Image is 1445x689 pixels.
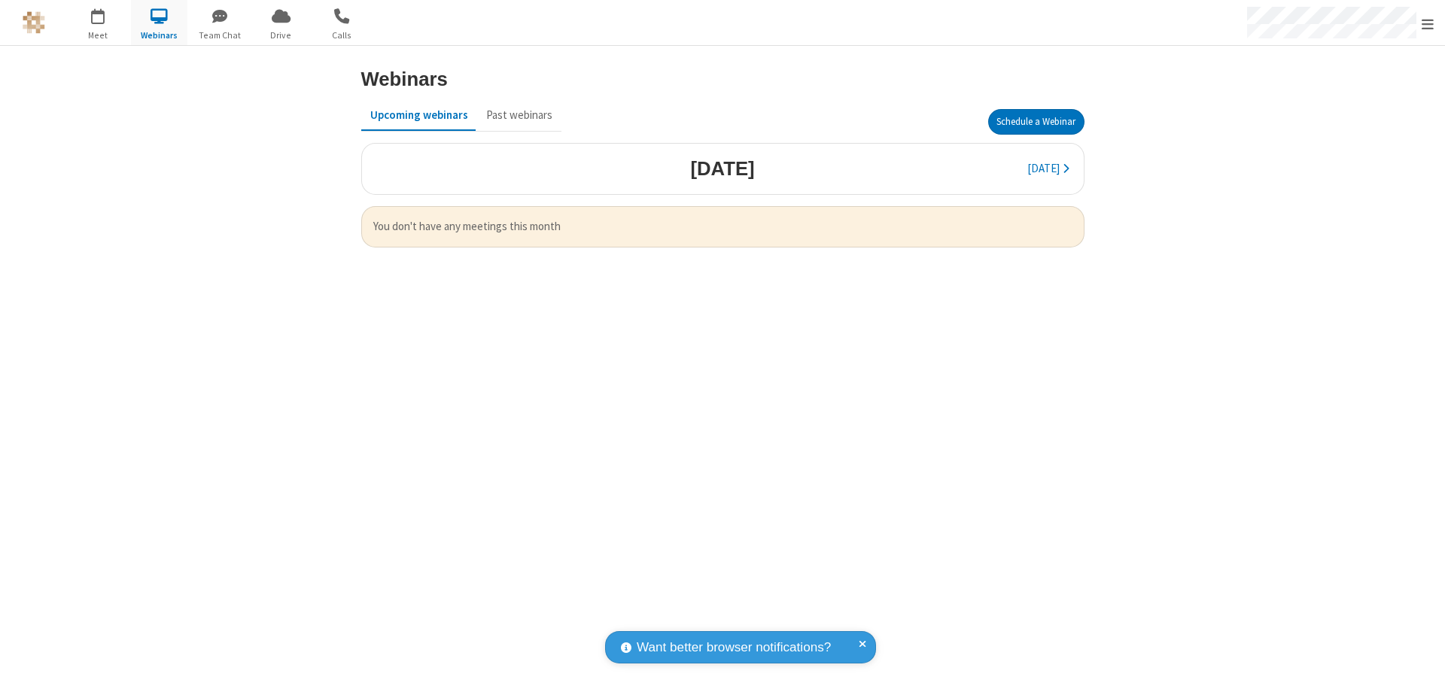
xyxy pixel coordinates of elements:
span: Webinars [131,29,187,42]
span: Calls [314,29,370,42]
span: Meet [70,29,126,42]
button: [DATE] [1018,155,1078,184]
h3: Webinars [361,68,448,90]
img: QA Selenium DO NOT DELETE OR CHANGE [23,11,45,34]
span: [DATE] [1027,161,1060,175]
button: Upcoming webinars [361,101,477,129]
span: Drive [253,29,309,42]
button: Schedule a Webinar [988,109,1085,135]
button: Past webinars [477,101,561,129]
h3: [DATE] [690,158,754,179]
span: Want better browser notifications? [637,638,831,657]
span: Team Chat [192,29,248,42]
span: You don't have any meetings this month [373,218,1072,235]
